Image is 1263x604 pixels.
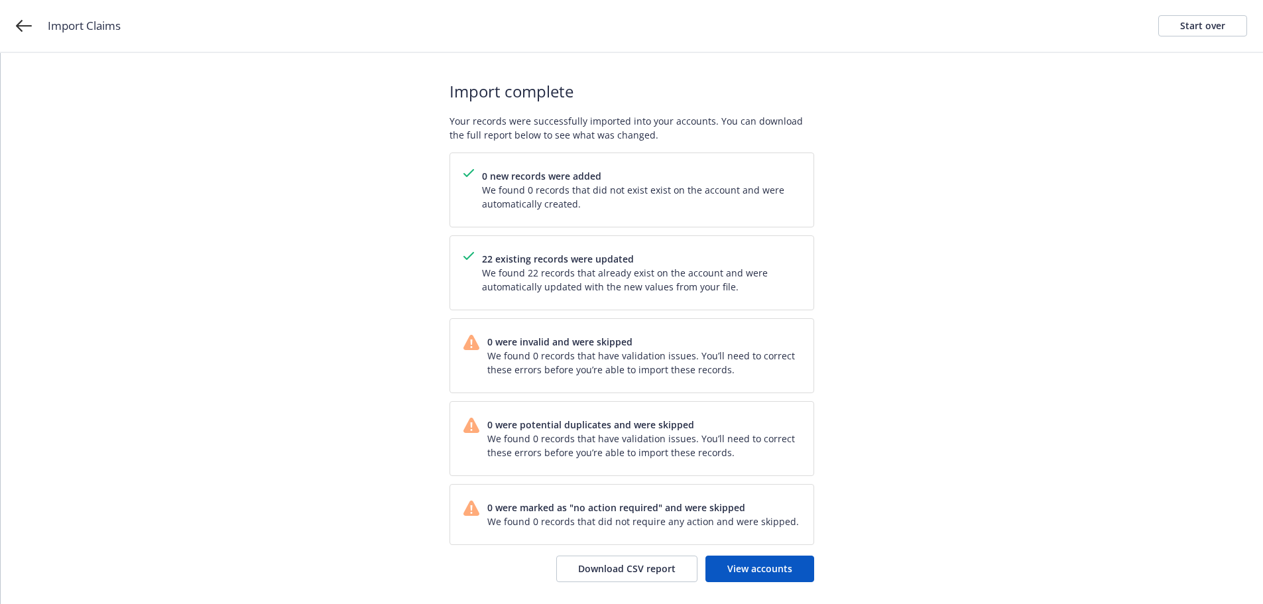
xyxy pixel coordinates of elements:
[705,556,814,582] a: View accounts
[487,432,800,459] span: We found 0 records that have validation issues. You’ll need to correct these errors before you’re...
[727,562,792,575] span: View accounts
[487,514,799,528] span: We found 0 records that did not require any action and were skipped.
[487,418,800,432] span: 0 were potential duplicates and were skipped
[487,501,799,514] span: 0 were marked as "no action required" and were skipped
[487,335,800,349] span: 0 were invalid and were skipped
[578,562,676,575] span: Download CSV report
[482,183,800,211] span: We found 0 records that did not exist exist on the account and were automatically created.
[482,252,800,266] span: 22 existing records were updated
[487,349,800,377] span: We found 0 records that have validation issues. You’ll need to correct these errors before you’re...
[450,80,814,103] span: Import complete
[1180,16,1225,36] div: Start over
[556,556,697,582] button: Download CSV report
[450,114,814,142] span: Your records were successfully imported into your accounts. You can download the full report belo...
[482,266,800,294] span: We found 22 records that already exist on the account and were automatically updated with the new...
[48,17,121,34] span: Import Claims
[482,169,800,183] span: 0 new records were added
[1158,15,1247,36] a: Start over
